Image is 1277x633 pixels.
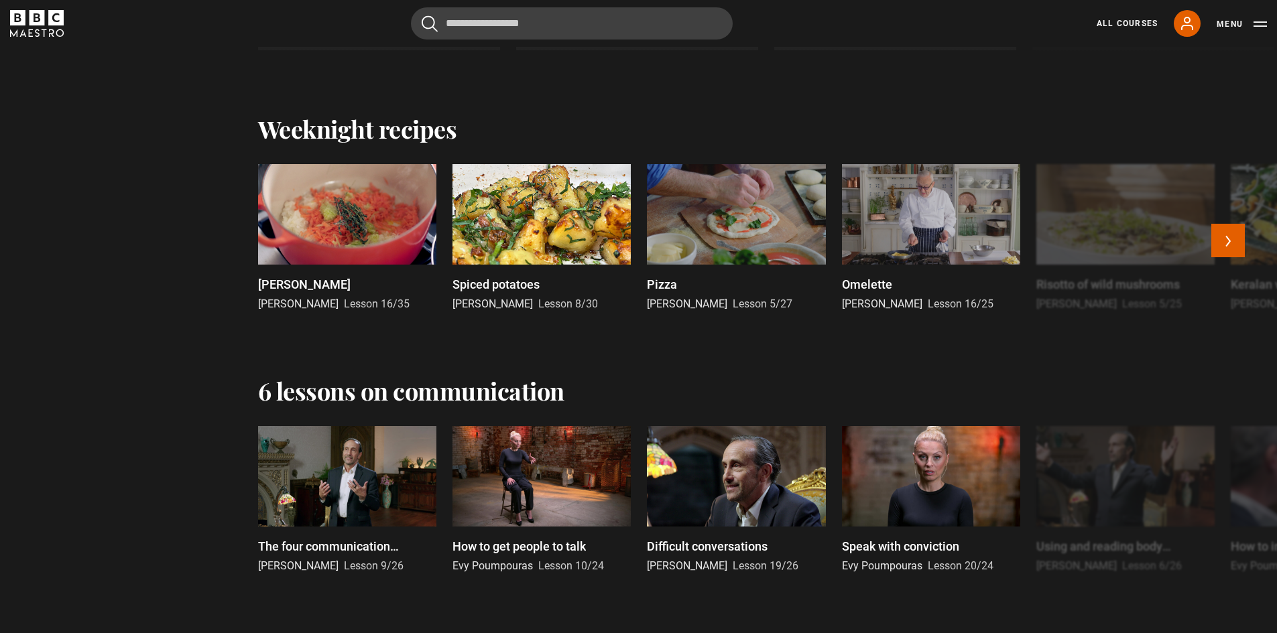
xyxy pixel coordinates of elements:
span: Lesson 5/25 [1122,297,1182,310]
p: Pizza [647,275,677,293]
a: [PERSON_NAME] [PERSON_NAME] Lesson 16/35 [258,164,436,312]
h2: Weeknight recipes [258,115,457,143]
p: Using and reading body language [1036,537,1215,555]
a: Speak with conviction Evy Poumpouras Lesson 20/24 [842,426,1020,574]
p: How to get people to talk [452,537,586,555]
a: Risotto of wild mushrooms [PERSON_NAME] Lesson 5/25 [1036,164,1215,312]
span: Lesson 5/27 [733,297,792,310]
p: Spiced potatoes [452,275,540,293]
span: [PERSON_NAME] [1036,559,1117,572]
a: Difficult conversations [PERSON_NAME] Lesson 19/26 [647,426,825,574]
p: The four communication languages [258,537,436,555]
span: Lesson 20/24 [928,559,993,572]
a: How to get people to talk Evy Poumpouras Lesson 10/24 [452,426,631,574]
span: [PERSON_NAME] [1036,297,1117,310]
p: Risotto of wild mushrooms [1036,275,1180,293]
button: Toggle navigation [1217,17,1267,31]
a: The four communication languages [PERSON_NAME] Lesson 9/26 [258,426,436,574]
p: Difficult conversations [647,537,768,555]
a: Spiced potatoes [PERSON_NAME] Lesson 8/30 [452,164,631,312]
span: Lesson 9/26 [344,559,404,572]
span: Evy Poumpouras [452,559,533,572]
p: [PERSON_NAME] [258,275,351,293]
p: Speak with conviction [842,537,959,555]
a: Using and reading body language [PERSON_NAME] Lesson 6/26 [1036,426,1215,574]
svg: BBC Maestro [10,10,64,37]
button: Submit the search query [422,15,438,32]
span: Lesson 16/25 [928,297,993,310]
a: Pizza [PERSON_NAME] Lesson 5/27 [647,164,825,312]
span: [PERSON_NAME] [258,559,339,572]
input: Search [411,7,733,40]
span: [PERSON_NAME] [842,297,922,310]
span: [PERSON_NAME] [258,297,339,310]
h2: 6 lessons on communication [258,376,564,405]
span: [PERSON_NAME] [452,297,533,310]
span: Evy Poumpouras [842,559,922,572]
a: Omelette [PERSON_NAME] Lesson 16/25 [842,164,1020,312]
span: Lesson 16/35 [344,297,410,310]
a: All Courses [1097,17,1158,29]
span: Lesson 10/24 [538,559,604,572]
span: [PERSON_NAME] [647,297,727,310]
span: Lesson 19/26 [733,559,798,572]
p: Omelette [842,275,892,293]
span: Lesson 8/30 [538,297,598,310]
span: [PERSON_NAME] [647,559,727,572]
span: Lesson 6/26 [1122,559,1182,572]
